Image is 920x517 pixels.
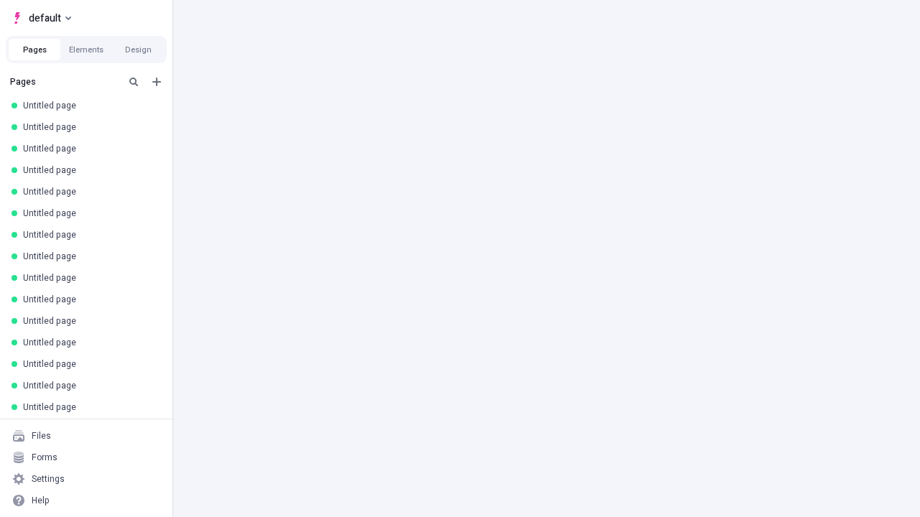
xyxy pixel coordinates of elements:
div: Untitled page [23,358,155,370]
div: Files [32,430,51,442]
div: Pages [10,76,119,88]
div: Untitled page [23,100,155,111]
div: Untitled page [23,143,155,154]
div: Untitled page [23,337,155,348]
div: Untitled page [23,208,155,219]
div: Untitled page [23,294,155,305]
div: Untitled page [23,272,155,284]
div: Untitled page [23,229,155,241]
div: Untitled page [23,164,155,176]
div: Untitled page [23,380,155,391]
span: default [29,9,61,27]
div: Untitled page [23,401,155,413]
button: Elements [60,39,112,60]
div: Settings [32,473,65,485]
div: Help [32,495,50,506]
div: Untitled page [23,121,155,133]
button: Select site [6,7,77,29]
button: Design [112,39,164,60]
div: Forms [32,452,57,463]
button: Pages [9,39,60,60]
div: Untitled page [23,251,155,262]
div: Untitled page [23,186,155,197]
button: Add new [148,73,165,90]
div: Untitled page [23,315,155,327]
